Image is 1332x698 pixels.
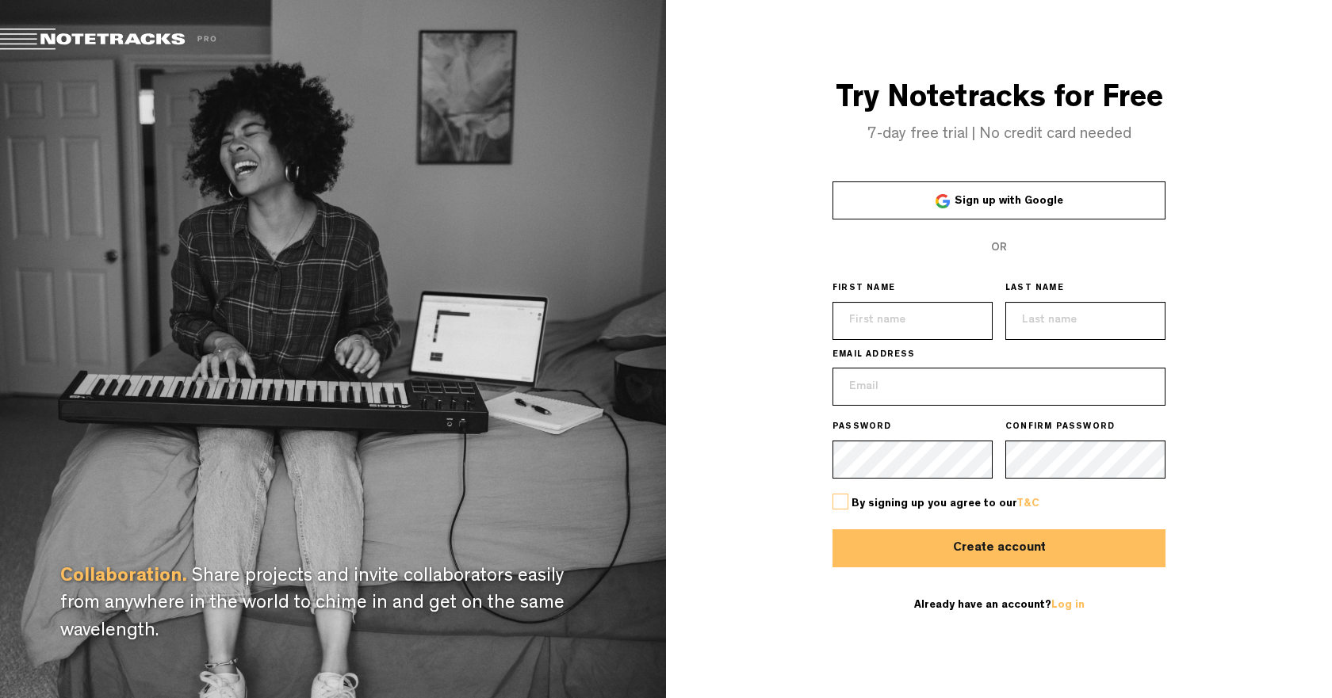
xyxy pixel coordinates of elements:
span: Sign up with Google [955,196,1063,207]
span: PASSWORD [832,421,892,434]
a: Log in [1051,600,1085,611]
span: CONFIRM PASSWORD [1005,421,1115,434]
button: Create account [832,529,1165,567]
a: T&C [1016,498,1039,509]
span: Already have an account? [914,600,1085,611]
span: LAST NAME [1005,283,1064,296]
h4: 7-day free trial | No credit card needed [666,126,1332,143]
span: Share projects and invite collaborators easily from anywhere in the world to chime in and get on ... [60,568,565,642]
span: Collaboration. [60,568,187,587]
span: FIRST NAME [832,283,895,296]
span: EMAIL ADDRESS [832,349,916,362]
input: Email [832,368,1165,406]
input: Last name [1005,302,1165,340]
span: By signing up you agree to our [852,498,1039,509]
input: First name [832,302,993,340]
h3: Try Notetracks for Free [666,83,1332,118]
span: OR [991,242,1007,254]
